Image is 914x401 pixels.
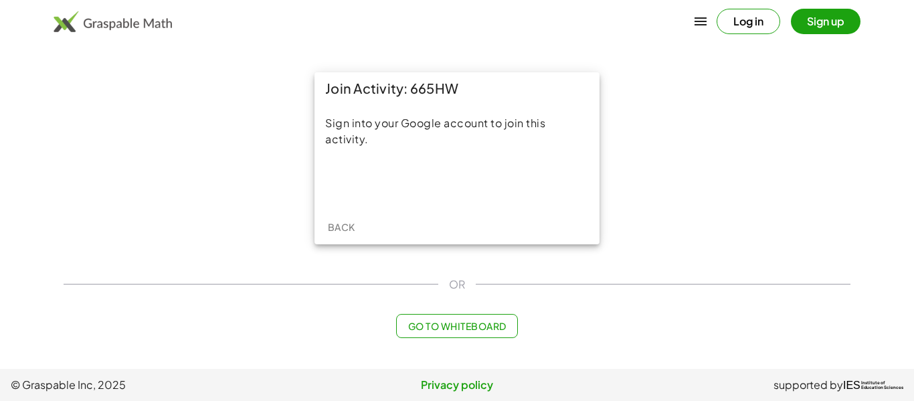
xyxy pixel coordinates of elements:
[773,377,843,393] span: supported by
[11,377,308,393] span: © Graspable Inc, 2025
[314,72,600,104] div: Join Activity: 665HW
[791,9,860,34] button: Sign up
[449,276,465,293] span: OR
[325,115,589,147] div: Sign into your Google account to join this activity.
[320,215,363,239] button: Back
[843,377,903,393] a: IESInstitute ofEducation Sciences
[308,377,606,393] a: Privacy policy
[717,9,780,34] button: Log in
[861,381,903,390] span: Institute of Education Sciences
[843,379,860,392] span: IES
[396,314,517,338] button: Go to Whiteboard
[327,221,355,233] span: Back
[389,167,525,197] iframe: Sign in with Google Button
[407,320,506,332] span: Go to Whiteboard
